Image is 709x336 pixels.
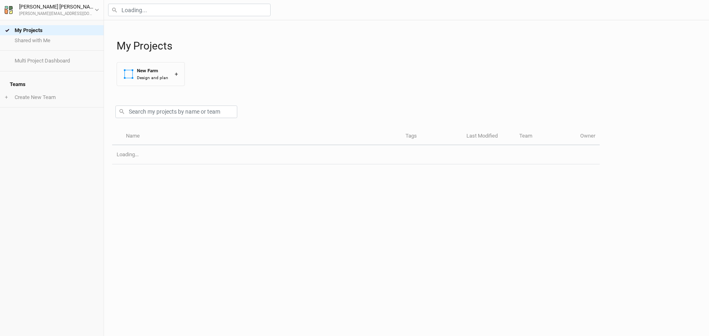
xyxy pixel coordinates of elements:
th: Name [121,128,401,145]
input: Loading... [108,4,271,16]
div: Design and plan [137,75,168,81]
h4: Teams [5,76,99,93]
div: [PERSON_NAME][EMAIL_ADDRESS][DOMAIN_NAME] [19,11,95,17]
th: Tags [401,128,462,145]
h1: My Projects [117,40,701,52]
th: Last Modified [462,128,515,145]
button: [PERSON_NAME] [PERSON_NAME][PERSON_NAME][EMAIL_ADDRESS][DOMAIN_NAME] [4,2,100,17]
div: New Farm [137,67,168,74]
div: [PERSON_NAME] [PERSON_NAME] [19,3,95,11]
button: New FarmDesign and plan+ [117,62,185,86]
span: + [5,94,8,101]
input: Search my projects by name or team [115,106,237,118]
td: Loading... [112,145,600,164]
th: Owner [576,128,600,145]
th: Team [515,128,576,145]
div: + [175,70,178,78]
